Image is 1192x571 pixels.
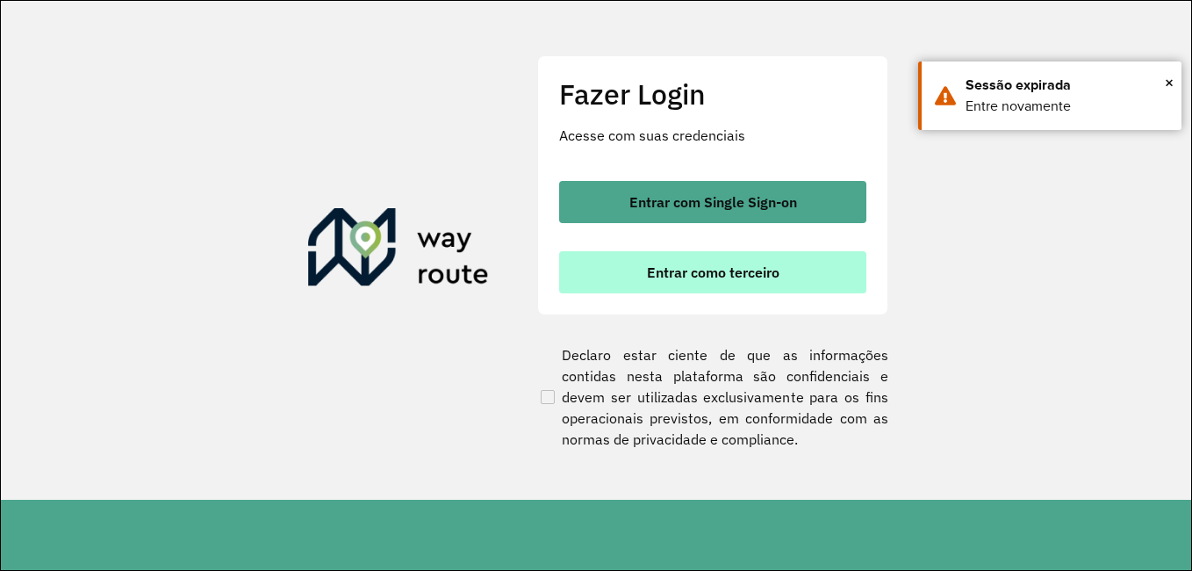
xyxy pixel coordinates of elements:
[559,251,866,293] button: button
[537,344,888,450] label: Declaro estar ciente de que as informações contidas nesta plataforma são confidenciais e devem se...
[647,265,779,279] span: Entrar como terceiro
[308,208,489,293] img: Roteirizador AmbevTech
[1165,69,1174,96] button: Close
[966,75,1168,96] div: Sessão expirada
[559,125,866,146] p: Acesse com suas credenciais
[559,77,866,111] h2: Fazer Login
[559,181,866,223] button: button
[966,96,1168,117] div: Entre novamente
[629,195,797,209] span: Entrar com Single Sign-on
[1165,69,1174,96] span: ×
